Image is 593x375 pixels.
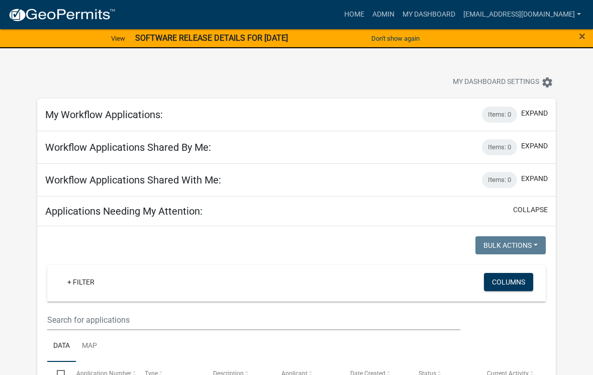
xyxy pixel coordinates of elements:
[459,5,585,24] a: [EMAIL_ADDRESS][DOMAIN_NAME]
[107,30,129,47] a: View
[521,141,548,151] button: expand
[399,5,459,24] a: My Dashboard
[45,174,221,186] h5: Workflow Applications Shared With Me:
[368,5,399,24] a: Admin
[135,33,288,43] strong: SOFTWARE RELEASE DETAILS FOR [DATE]
[45,205,203,217] h5: Applications Needing My Attention:
[76,330,103,362] a: Map
[445,72,561,92] button: My Dashboard Settingssettings
[484,273,533,291] button: Columns
[45,109,163,121] h5: My Workflow Applications:
[541,76,553,88] i: settings
[521,173,548,184] button: expand
[482,139,517,155] div: Items: 0
[482,107,517,123] div: Items: 0
[475,236,546,254] button: Bulk Actions
[579,29,585,43] span: ×
[47,330,76,362] a: Data
[340,5,368,24] a: Home
[367,30,424,47] button: Don't show again
[482,172,517,188] div: Items: 0
[47,310,460,330] input: Search for applications
[579,30,585,42] button: Close
[59,273,103,291] a: + Filter
[453,76,539,88] span: My Dashboard Settings
[521,108,548,119] button: expand
[45,141,211,153] h5: Workflow Applications Shared By Me:
[513,205,548,215] button: collapse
